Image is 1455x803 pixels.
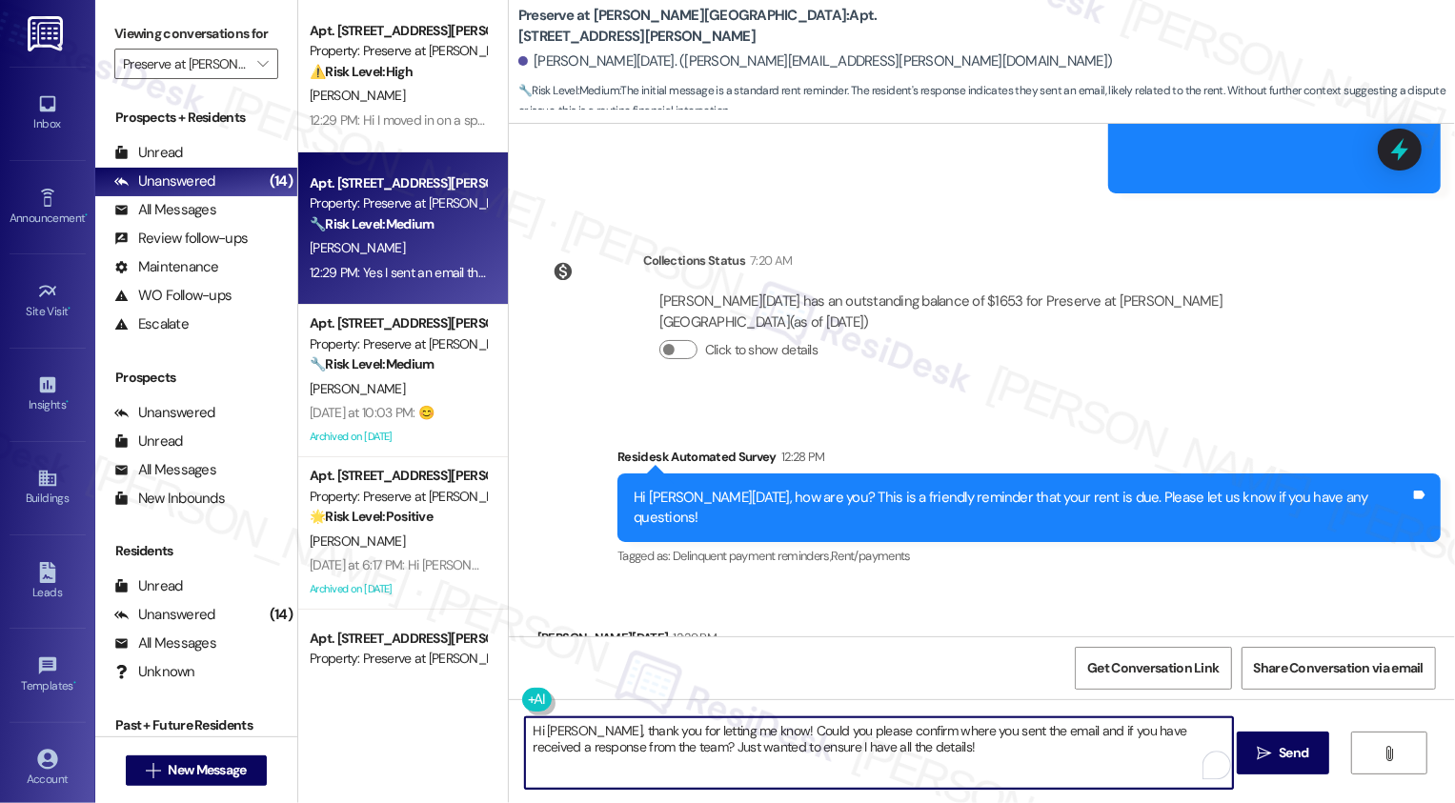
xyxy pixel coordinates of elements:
div: Archived on [DATE] [308,425,488,449]
button: Share Conversation via email [1242,647,1436,690]
input: All communities [123,49,248,79]
div: Unanswered [114,171,215,191]
span: [PERSON_NAME] [310,239,405,256]
label: Viewing conversations for [114,19,278,49]
textarea: To enrich screen reader interactions, please activate Accessibility in Grammarly extension settings [525,717,1233,789]
div: [PERSON_NAME][DATE] [537,628,758,654]
strong: 🔧 Risk Level: Medium [310,355,434,372]
div: Unread [114,576,183,596]
div: Unread [114,432,183,452]
i:  [1257,746,1271,761]
strong: ⚠️ Risk Level: High [310,63,413,80]
div: Apt. [STREET_ADDRESS][PERSON_NAME] [310,313,486,333]
div: 12:28 PM [777,447,825,467]
div: (14) [265,600,297,630]
i:  [146,763,160,778]
div: 12:29 PM: Hi I moved in on a special. I shouldn't have any rent due for September [310,111,750,129]
div: 7:20 AM [745,251,792,271]
span: • [69,302,71,315]
div: Property: Preserve at [PERSON_NAME][GEOGRAPHIC_DATA] [310,193,486,213]
div: Escalate [114,314,189,334]
div: Property: Preserve at [PERSON_NAME][GEOGRAPHIC_DATA] [310,487,486,507]
div: Hi [PERSON_NAME][DATE], how are you? This is a friendly reminder that your rent is due. Please le... [634,488,1410,529]
span: Send [1279,743,1308,763]
a: Inbox [10,88,86,139]
a: Site Visit • [10,275,86,327]
span: New Message [168,760,246,780]
div: Apt. [STREET_ADDRESS][PERSON_NAME] [310,173,486,193]
a: Insights • [10,369,86,420]
span: [PERSON_NAME] [310,87,405,104]
div: Unanswered [114,605,215,625]
div: Unanswered [114,403,215,423]
div: Property: Preserve at [PERSON_NAME][GEOGRAPHIC_DATA] [310,649,486,669]
a: Account [10,743,86,794]
span: : The initial message is a standard rent reminder. The resident's response indicates they sent an... [518,81,1455,122]
span: • [66,395,69,409]
div: 12:29 PM [669,628,717,648]
a: Buildings [10,462,86,513]
div: Review follow-ups [114,229,248,249]
div: WO Follow-ups [114,286,232,306]
span: • [85,209,88,222]
span: • [73,676,76,690]
i:  [257,56,268,71]
div: All Messages [114,200,216,220]
div: Maintenance [114,257,219,277]
span: [PERSON_NAME] [310,380,405,397]
div: Prospects + Residents [95,108,297,128]
span: Delinquent payment reminders , [673,548,831,564]
div: All Messages [114,633,216,653]
button: Get Conversation Link [1075,647,1231,690]
button: Send [1237,732,1329,774]
i:  [1382,746,1396,761]
strong: 🔧 Risk Level: Medium [310,215,434,232]
div: [PERSON_NAME][DATE] has an outstanding balance of $1653 for Preserve at [PERSON_NAME][GEOGRAPHIC_... [659,291,1344,332]
span: Rent/payments [831,548,911,564]
div: [DATE] at 10:03 PM: 😊 [310,404,434,421]
b: Preserve at [PERSON_NAME][GEOGRAPHIC_DATA]: Apt. [STREET_ADDRESS][PERSON_NAME] [518,6,899,47]
a: Leads [10,556,86,608]
div: Residents [95,541,297,561]
a: Templates • [10,650,86,701]
div: Apt. [STREET_ADDRESS][PERSON_NAME] [310,466,486,486]
label: Click to show details [705,340,818,360]
div: [PERSON_NAME][DATE]. ([PERSON_NAME][EMAIL_ADDRESS][PERSON_NAME][DOMAIN_NAME]) [518,51,1113,71]
div: New Inbounds [114,489,225,509]
div: Prospects [95,368,297,388]
div: Collections Status [643,251,745,271]
div: Tagged as: [617,542,1441,570]
span: [PERSON_NAME] [310,532,405,550]
div: Property: Preserve at [PERSON_NAME][GEOGRAPHIC_DATA] [310,41,486,61]
span: Share Conversation via email [1254,658,1424,678]
div: Apt. [STREET_ADDRESS][PERSON_NAME] [310,629,486,649]
strong: 🔧 Risk Level: Medium [518,83,619,98]
button: New Message [126,755,267,786]
div: Residesk Automated Survey [617,447,1441,473]
img: ResiDesk Logo [28,16,67,51]
div: Archived on [DATE] [308,577,488,601]
div: Apt. [STREET_ADDRESS][PERSON_NAME] [310,21,486,41]
div: Unread [114,143,183,163]
div: Unknown [114,662,195,682]
div: Property: Preserve at [PERSON_NAME][GEOGRAPHIC_DATA] [310,334,486,354]
span: Get Conversation Link [1087,658,1219,678]
div: Past + Future Residents [95,715,297,735]
div: 12:29 PM: Yes I sent an email thank you [310,264,521,281]
strong: 🌟 Risk Level: Positive [310,508,433,525]
div: All Messages [114,460,216,480]
div: (14) [265,167,297,196]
